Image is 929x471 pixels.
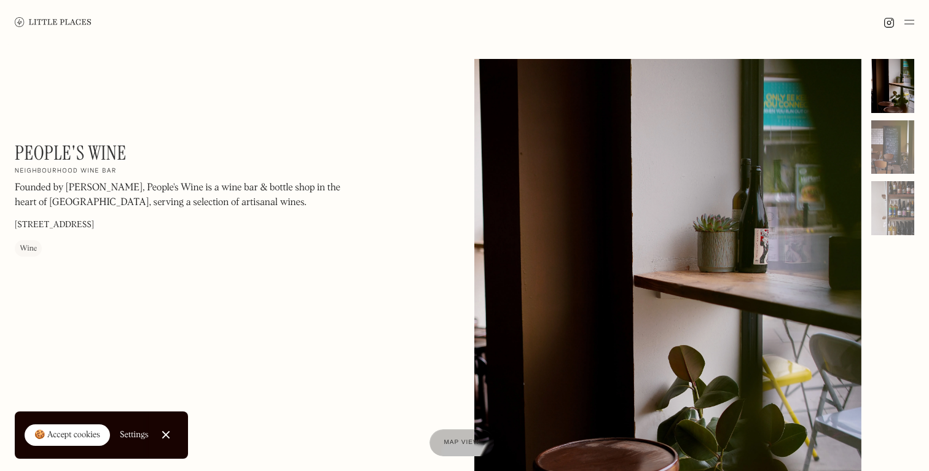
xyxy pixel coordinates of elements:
[154,422,178,447] a: Close Cookie Popup
[120,430,149,439] div: Settings
[15,141,126,165] h1: People's Wine
[120,421,149,449] a: Settings
[165,435,166,435] div: Close Cookie Popup
[429,429,495,456] a: Map view
[20,243,37,255] div: Wine
[15,168,117,176] h2: Neighbourhood wine bar
[15,181,347,211] p: Founded by [PERSON_NAME], People's Wine is a wine bar & bottle shop in the heart of [GEOGRAPHIC_D...
[15,219,94,232] p: [STREET_ADDRESS]
[34,429,100,442] div: 🍪 Accept cookies
[25,424,110,446] a: 🍪 Accept cookies
[444,439,480,446] span: Map view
